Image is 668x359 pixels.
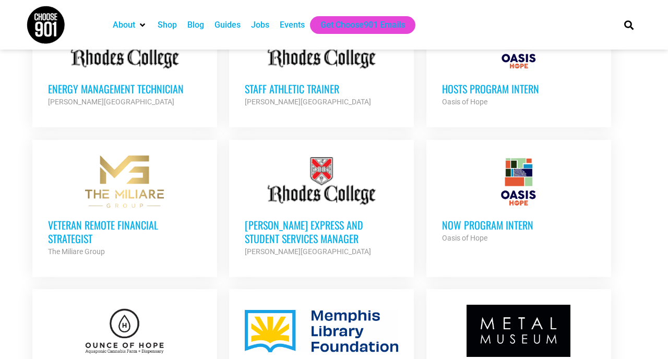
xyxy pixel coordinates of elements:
a: Guides [214,19,241,31]
nav: Main nav [108,16,606,34]
strong: [PERSON_NAME][GEOGRAPHIC_DATA] [245,247,371,256]
h3: NOW Program Intern [442,218,595,232]
a: Events [280,19,305,31]
a: Get Choose901 Emails [320,19,405,31]
a: Veteran Remote Financial Strategist The Miliare Group [32,140,217,273]
a: About [113,19,135,31]
h3: Staff Athletic Trainer [245,82,398,95]
a: Jobs [251,19,269,31]
strong: [PERSON_NAME][GEOGRAPHIC_DATA] [48,98,174,106]
strong: [PERSON_NAME][GEOGRAPHIC_DATA] [245,98,371,106]
strong: The Miliare Group [48,247,105,256]
a: NOW Program Intern Oasis of Hope [426,140,611,260]
a: [PERSON_NAME] Express and Student Services Manager [PERSON_NAME][GEOGRAPHIC_DATA] [229,140,414,273]
h3: [PERSON_NAME] Express and Student Services Manager [245,218,398,245]
strong: Oasis of Hope [442,234,487,242]
a: Energy Management Technician [PERSON_NAME][GEOGRAPHIC_DATA] [32,4,217,124]
a: Staff Athletic Trainer [PERSON_NAME][GEOGRAPHIC_DATA] [229,4,414,124]
div: About [108,16,152,34]
a: Shop [158,19,177,31]
strong: Oasis of Hope [442,98,487,106]
a: Blog [187,19,204,31]
h3: HOSTS Program Intern [442,82,595,95]
h3: Energy Management Technician [48,82,201,95]
div: Search [621,16,638,33]
h3: Veteran Remote Financial Strategist [48,218,201,245]
a: HOSTS Program Intern Oasis of Hope [426,4,611,124]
